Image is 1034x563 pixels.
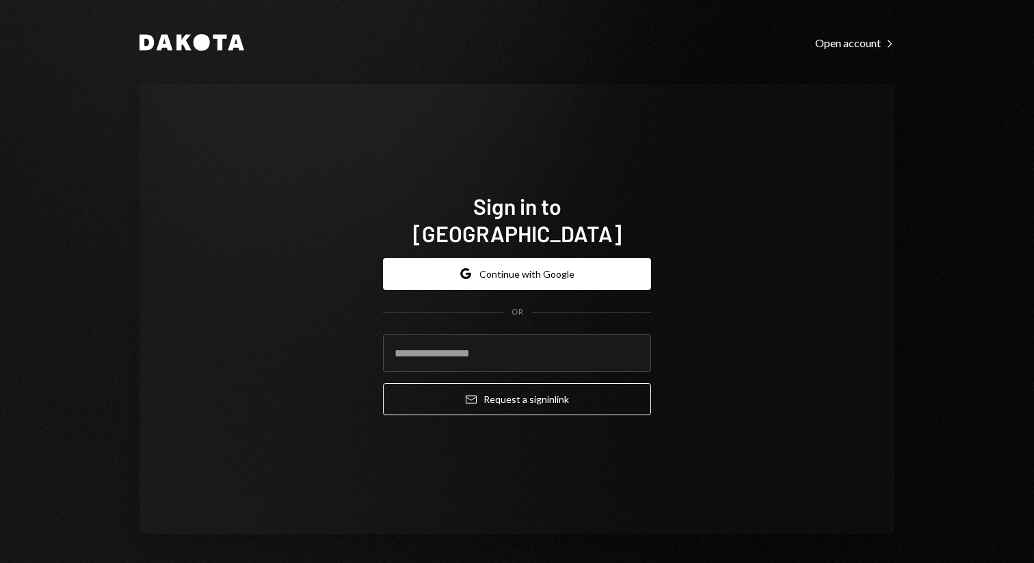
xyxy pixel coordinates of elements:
h1: Sign in to [GEOGRAPHIC_DATA] [383,192,651,247]
button: Continue with Google [383,258,651,290]
div: Open account [815,36,894,50]
button: Request a signinlink [383,383,651,415]
div: OR [512,306,523,318]
a: Open account [815,35,894,50]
